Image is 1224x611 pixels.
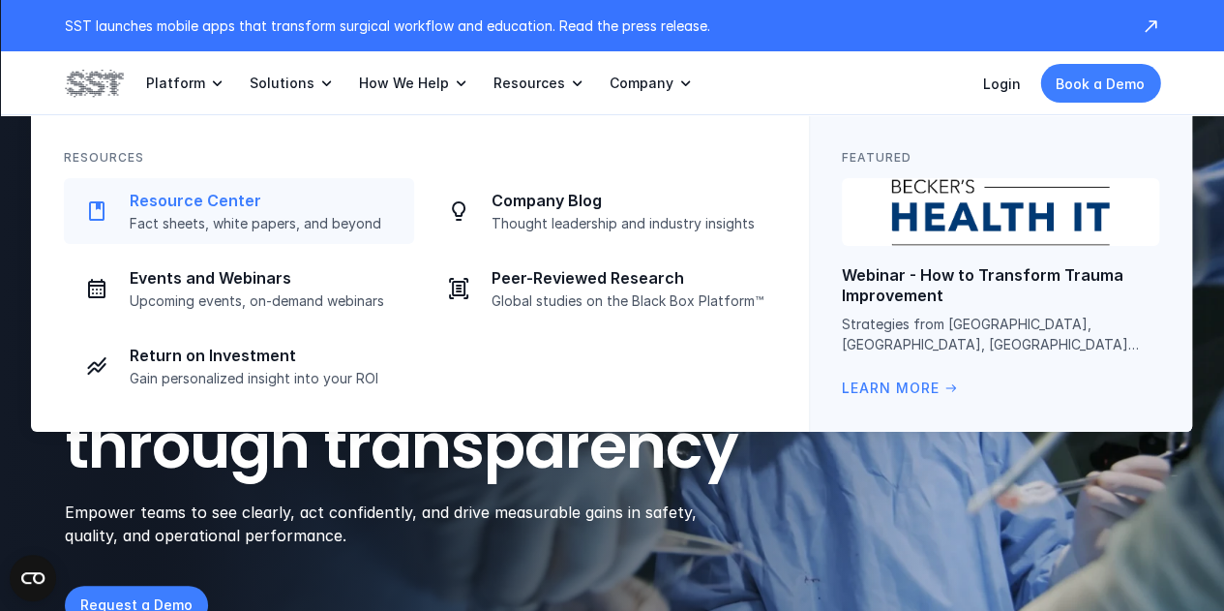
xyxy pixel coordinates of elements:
p: Book a Demo [1056,74,1145,94]
p: Resource Center [130,191,403,211]
p: Resources [493,75,565,92]
img: Paper icon [85,199,108,223]
img: Becker's logo [842,178,1159,246]
img: Investment icon [85,354,108,378]
p: Global studies on the Black Box Platform™ [492,292,764,310]
p: Upcoming events, on-demand webinars [130,292,403,310]
span: arrow_right_alt [943,381,959,396]
a: Journal iconPeer-Reviewed ResearchGlobal studies on the Black Box Platform™ [426,256,776,321]
a: Becker's logoWebinar - How to Transform Trauma ImprovementStrategies from [GEOGRAPHIC_DATA], [GEO... [842,178,1159,399]
p: Company Blog [492,191,764,211]
p: Solutions [250,75,314,92]
p: Return on Investment [130,346,403,366]
p: Resources [64,148,144,167]
a: Platform [146,51,226,115]
img: Lightbulb icon [447,199,470,223]
h1: The black box technology to transform care through transparency [65,208,831,481]
a: Book a Demo [1040,64,1160,103]
p: Events and Webinars [130,268,403,289]
p: How We Help [359,75,449,92]
p: Company [610,75,673,92]
p: Learn More [842,378,940,399]
a: Paper iconResource CenterFact sheets, white papers, and beyond [64,178,414,244]
a: Lightbulb iconCompany BlogThought leadership and industry insights [426,178,776,244]
a: Calendar iconEvents and WebinarsUpcoming events, on-demand webinars [64,256,414,321]
p: Featured [842,148,911,167]
p: Platform [146,75,205,92]
p: SST launches mobile apps that transform surgical workflow and education. Read the press release. [65,15,1121,36]
img: Journal icon [447,277,470,300]
button: Open CMP widget [10,555,56,601]
a: Login [983,76,1021,92]
img: SST logo [65,67,123,100]
p: Webinar - How to Transform Trauma Improvement [842,265,1159,306]
p: Peer-Reviewed Research [492,268,764,289]
p: Empower teams to see clearly, act confidently, and drive measurable gains in safety, quality, and... [65,501,722,547]
p: Fact sheets, white papers, and beyond [130,215,403,232]
p: Gain personalized insight into your ROI [130,370,403,387]
p: Thought leadership and industry insights [492,215,764,232]
a: Investment iconReturn on InvestmentGain personalized insight into your ROI [64,333,414,399]
img: Calendar icon [85,277,108,300]
p: Strategies from [GEOGRAPHIC_DATA], [GEOGRAPHIC_DATA], [GEOGRAPHIC_DATA][US_STATE], and [GEOGRAPHI... [842,314,1159,354]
